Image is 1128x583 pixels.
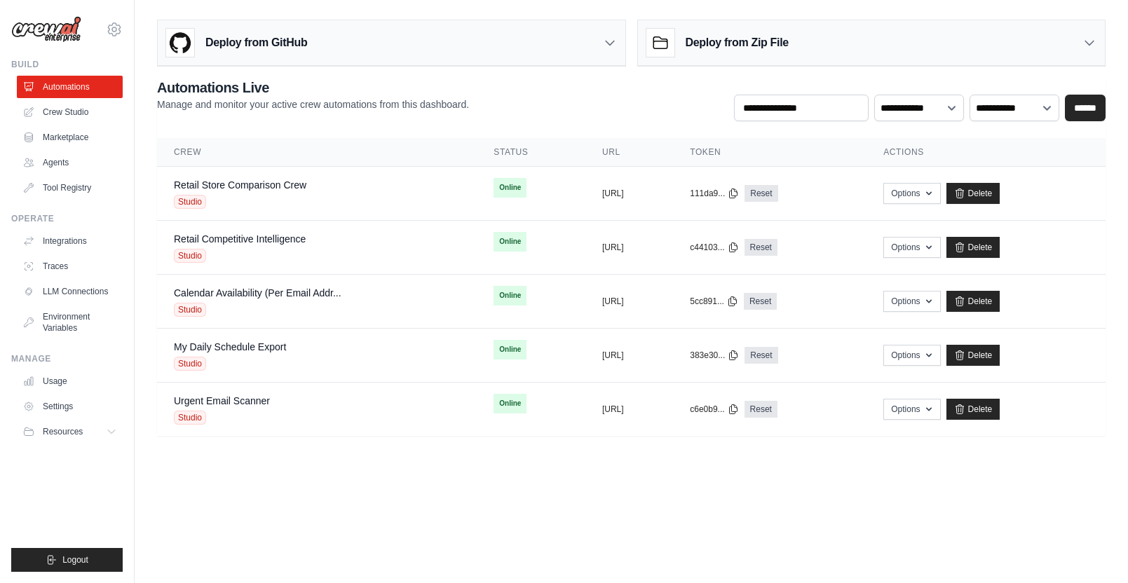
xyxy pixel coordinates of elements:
a: Traces [17,255,123,277]
a: Delete [946,183,1000,204]
span: Online [494,340,526,359]
span: Online [494,178,526,198]
button: Resources [17,420,123,443]
a: Marketplace [17,126,123,149]
button: Options [883,237,940,258]
a: Reset [745,239,777,256]
button: 111da9... [690,188,739,199]
a: Reset [745,185,777,202]
th: URL [585,138,673,167]
a: Agents [17,151,123,174]
a: Retail Store Comparison Crew [174,179,306,191]
span: Studio [174,195,206,209]
div: Build [11,59,123,70]
a: Reset [744,293,777,310]
a: Tool Registry [17,177,123,199]
span: Studio [174,411,206,425]
a: Crew Studio [17,101,123,123]
button: 5cc891... [690,296,738,307]
button: Options [883,399,940,420]
a: My Daily Schedule Export [174,341,286,352]
a: Delete [946,399,1000,420]
img: Logo [11,16,81,43]
a: Delete [946,291,1000,312]
a: Automations [17,76,123,98]
span: Studio [174,357,206,371]
button: Logout [11,548,123,572]
th: Status [477,138,585,167]
a: Delete [946,237,1000,258]
a: Integrations [17,230,123,252]
button: Options [883,345,940,366]
button: Options [883,291,940,312]
a: Settings [17,395,123,418]
button: Options [883,183,940,204]
th: Actions [867,138,1106,167]
button: c6e0b9... [690,404,738,415]
span: Resources [43,426,83,437]
div: Manage [11,353,123,364]
div: Operate [11,213,123,224]
img: GitHub Logo [166,29,194,57]
th: Crew [157,138,477,167]
h2: Automations Live [157,78,469,97]
p: Manage and monitor your active crew automations from this dashboard. [157,97,469,111]
th: Token [673,138,867,167]
span: Studio [174,303,206,317]
a: Urgent Email Scanner [174,395,270,406]
a: LLM Connections [17,280,123,303]
button: c44103... [690,242,738,253]
h3: Deploy from Zip File [686,34,789,51]
h3: Deploy from GitHub [205,34,307,51]
button: 383e30... [690,350,739,361]
span: Online [494,394,526,413]
span: Studio [174,249,206,263]
a: Usage [17,370,123,392]
span: Logout [62,554,88,565]
a: Environment Variables [17,306,123,339]
a: Calendar Availability (Per Email Addr... [174,287,341,299]
a: Reset [745,401,777,418]
span: Online [494,286,526,306]
a: Retail Competitive Intelligence [174,233,306,245]
span: Online [494,232,526,252]
a: Reset [745,347,777,364]
a: Delete [946,345,1000,366]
